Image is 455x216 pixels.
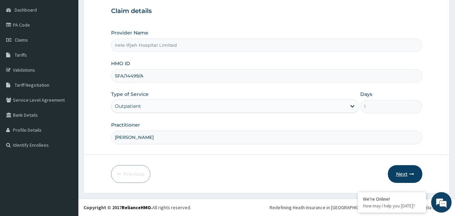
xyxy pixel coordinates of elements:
[111,60,130,67] label: HMO ID
[40,64,94,133] span: We're online!
[111,91,149,98] label: Type of Service
[363,203,421,209] p: How may I help you today?
[112,3,128,20] div: Minimize live chat window
[115,103,141,110] div: Outpatient
[3,144,130,168] textarea: Type your message and hit 'Enter'
[122,204,151,211] a: RelianceHMO
[15,82,49,88] span: Tariff Negotiation
[13,34,28,51] img: d_794563401_company_1708531726252_794563401
[15,37,28,43] span: Claims
[111,8,422,15] h3: Claim details
[360,91,372,98] label: Days
[35,38,115,47] div: Chat with us now
[78,199,455,216] footer: All rights reserved.
[388,165,422,183] button: Next
[111,165,150,183] button: Previous
[270,204,450,211] div: Redefining Heath Insurance in [GEOGRAPHIC_DATA] using Telemedicine and Data Science!
[111,69,422,83] input: Enter HMO ID
[15,52,27,58] span: Tariffs
[111,131,422,144] input: Enter Name
[84,204,152,211] strong: Copyright © 2017 .
[363,196,421,202] div: We're Online!
[111,121,140,128] label: Practitioner
[111,29,148,36] label: Provider Name
[15,7,37,13] span: Dashboard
